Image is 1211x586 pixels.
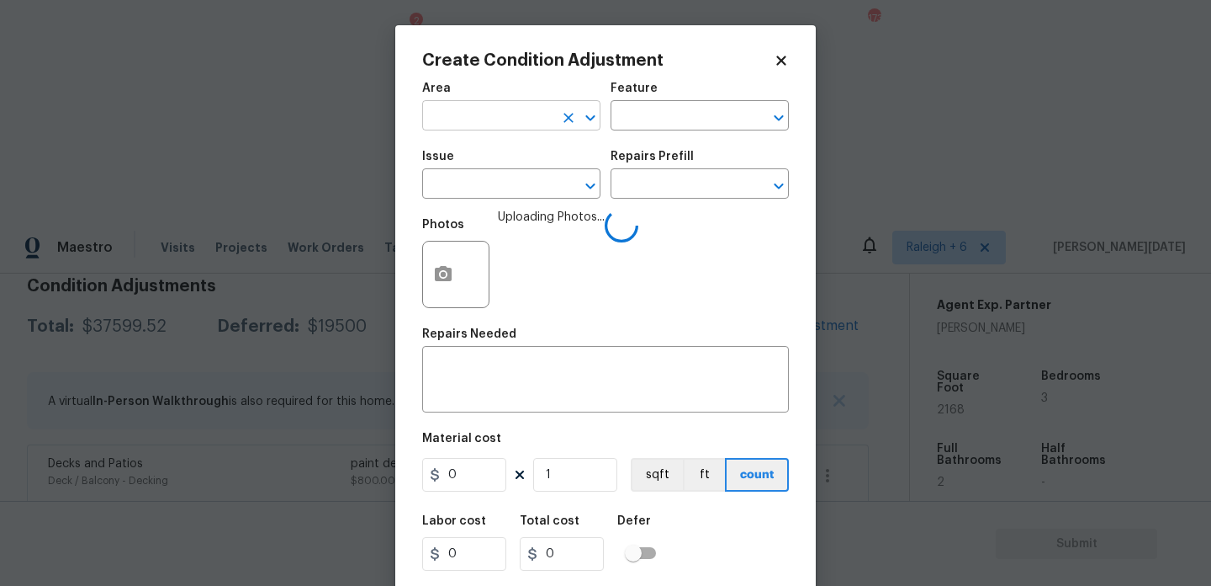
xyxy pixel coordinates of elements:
h5: Labor cost [422,515,486,527]
button: ft [683,458,725,492]
h5: Material cost [422,433,501,445]
button: Open [579,174,602,198]
h5: Defer [617,515,651,527]
h5: Total cost [520,515,579,527]
h5: Feature [611,83,658,94]
h5: Photos [422,219,464,231]
h5: Area [422,83,451,94]
h5: Repairs Prefill [611,151,694,162]
button: Open [579,106,602,130]
button: count [725,458,789,492]
span: Uploading Photos... [498,209,605,318]
button: Clear [557,106,580,130]
button: Open [767,174,791,198]
button: sqft [631,458,683,492]
h2: Create Condition Adjustment [422,52,774,69]
h5: Issue [422,151,454,162]
h5: Repairs Needed [422,328,516,340]
button: Open [767,106,791,130]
